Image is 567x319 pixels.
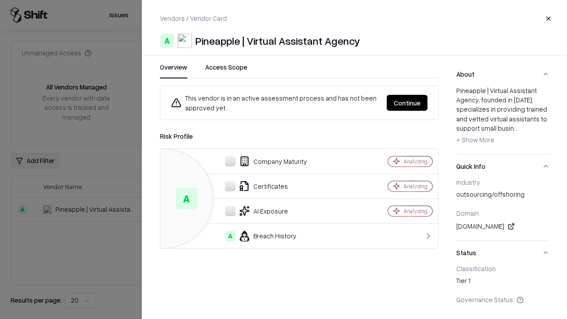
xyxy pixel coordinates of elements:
div: outsourcing/offshoring [456,190,549,202]
img: Pineapple | Virtual Assistant Agency [178,34,192,48]
div: Analyzing [404,183,427,190]
div: About [456,86,549,154]
button: About [456,62,549,86]
p: Vendors / Vendor Card [160,14,227,23]
div: Tier 1 [456,276,549,288]
div: Quick Info [456,178,549,241]
div: Pineapple | Virtual Assistant Agency [195,34,360,48]
div: Industry [456,178,549,186]
div: Analyzing [404,158,427,165]
div: Classification [456,265,549,272]
div: Pineapple | Virtual Assistant Agency, founded in [DATE], specializes in providing trained and vet... [456,86,549,147]
div: Risk Profile [160,131,439,141]
div: [DOMAIN_NAME] [456,221,549,232]
div: Certificates [167,181,357,191]
div: Company Maturity [167,156,357,167]
button: + Show More [456,133,494,147]
div: A [160,34,174,48]
button: Overview [160,62,187,78]
button: Access Scope [205,62,247,78]
button: Quick Info [456,155,549,178]
button: Continue [387,95,427,111]
div: A [176,188,197,209]
div: AI Exposure [167,206,357,216]
span: + Show More [456,136,494,144]
button: Status [456,241,549,265]
div: Analyzing [404,207,427,215]
div: A [225,231,236,241]
div: Breach History [167,231,357,241]
span: ... [514,124,518,132]
div: This vendor is in an active assessment process and has not been approved yet. [171,93,380,113]
div: Governance Status [456,296,549,303]
div: Domain [456,209,549,217]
